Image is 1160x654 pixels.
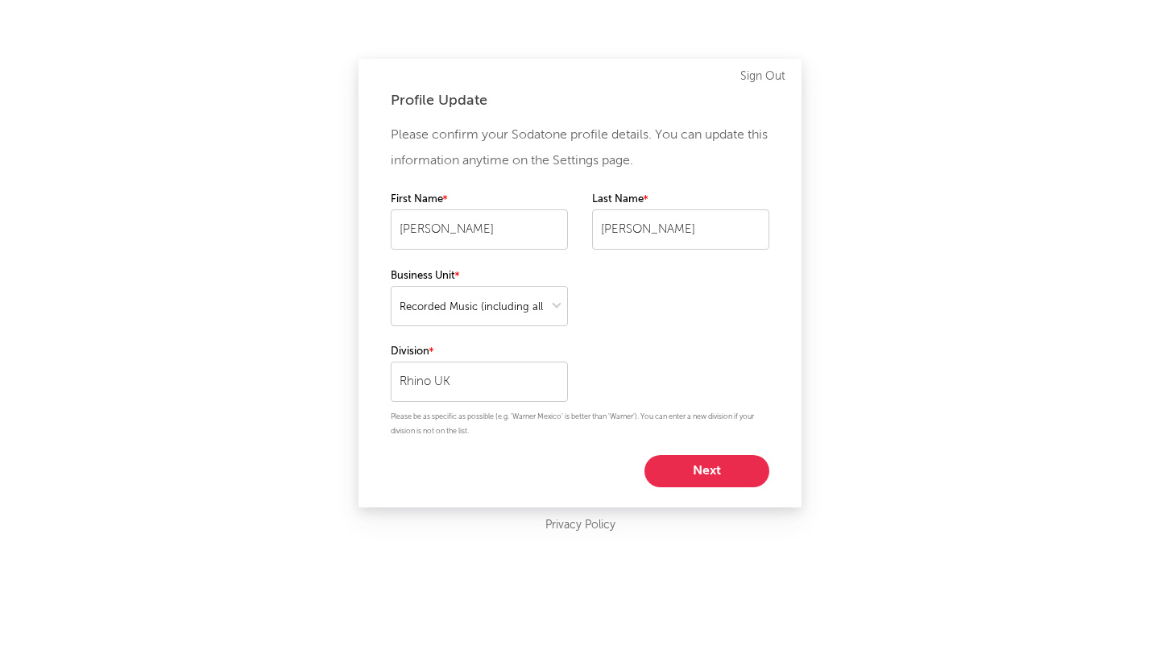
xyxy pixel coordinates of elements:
[391,267,568,286] label: Business Unit
[391,209,568,250] input: Your first name
[545,515,615,536] a: Privacy Policy
[391,190,568,209] label: First Name
[740,67,785,86] a: Sign Out
[391,362,568,402] input: Your division
[391,91,769,110] div: Profile Update
[592,190,769,209] label: Last Name
[391,410,769,439] p: Please be as specific as possible (e.g. 'Warner Mexico' is better than 'Warner'). You can enter a...
[391,342,568,362] label: Division
[644,455,769,487] button: Next
[592,209,769,250] input: Your last name
[391,122,769,174] p: Please confirm your Sodatone profile details. You can update this information anytime on the Sett...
